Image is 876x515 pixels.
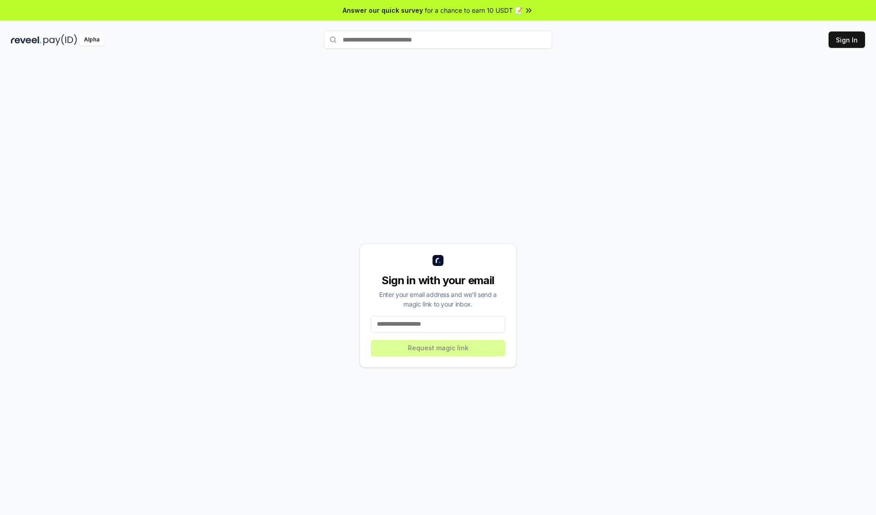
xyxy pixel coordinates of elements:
div: Sign in with your email [371,273,505,288]
img: reveel_dark [11,34,42,46]
div: Alpha [79,34,104,46]
div: Enter your email address and we’ll send a magic link to your inbox. [371,290,505,309]
img: pay_id [43,34,77,46]
img: logo_small [433,255,443,266]
button: Sign In [829,31,865,48]
span: for a chance to earn 10 USDT 📝 [425,5,522,15]
span: Answer our quick survey [343,5,423,15]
